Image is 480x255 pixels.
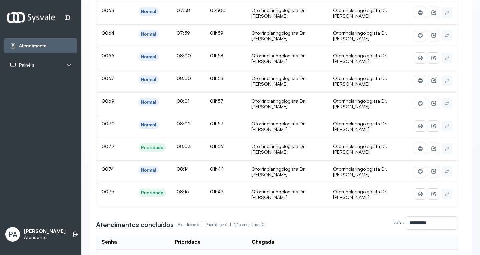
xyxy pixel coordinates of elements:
[251,53,323,64] div: Otorrinolaringologista Dr. [PERSON_NAME]
[141,145,163,150] div: Prioridade
[177,75,191,81] span: 08:00
[102,189,114,194] span: 0075
[210,75,223,81] span: 01h58
[210,166,224,172] span: 01h44
[102,121,115,126] span: 0070
[141,99,156,105] div: Normal
[251,189,323,200] div: Otorrinolaringologista Dr. [PERSON_NAME]
[251,121,323,132] div: Otorrinolaringologista Dr. [PERSON_NAME]
[102,75,114,81] span: 0067
[175,239,201,245] div: Prioridade
[102,98,114,104] span: 0069
[177,7,190,13] span: 07:58
[102,166,114,172] span: 0074
[210,98,223,104] span: 01h57
[24,235,66,240] p: Atendente
[230,222,231,227] span: |
[141,54,156,60] div: Normal
[102,7,114,13] span: 0063
[177,98,189,104] span: 08:01
[24,228,66,235] p: [PERSON_NAME]
[102,143,114,149] span: 0072
[333,7,387,19] span: Otorrinolaringologista Dr. [PERSON_NAME]
[102,239,117,245] div: Senha
[141,190,163,196] div: Prioridade
[202,222,203,227] span: |
[102,53,114,58] span: 0066
[177,53,191,58] span: 08:00
[333,30,387,42] span: Otorrinolaringologista Dr. [PERSON_NAME]
[177,121,191,126] span: 08:02
[333,75,387,87] span: Otorrinolaringologista Dr. [PERSON_NAME]
[333,98,387,110] span: Otorrinolaringologista Dr. [PERSON_NAME]
[210,143,223,149] span: 01h56
[210,121,223,126] span: 01h57
[251,30,323,42] div: Otorrinolaringologista Dr. [PERSON_NAME]
[141,122,156,128] div: Normal
[251,75,323,87] div: Otorrinolaringologista Dr. [PERSON_NAME]
[251,166,323,178] div: Otorrinolaringologista Dr. [PERSON_NAME]
[7,12,55,23] img: Logotipo do estabelecimento
[333,166,387,178] span: Otorrinolaringologista Dr. [PERSON_NAME]
[141,31,156,37] div: Normal
[251,143,323,155] div: Otorrinolaringologista Dr. [PERSON_NAME]
[234,220,265,229] p: Não prioritários: 0
[251,7,323,19] div: Otorrinolaringologista Dr. [PERSON_NAME]
[177,189,189,194] span: 08:15
[19,62,34,68] span: Painéis
[177,30,190,36] span: 07:59
[10,42,72,49] a: Atendimento
[102,30,114,36] span: 0064
[177,166,189,172] span: 08:14
[333,53,387,64] span: Otorrinolaringologista Dr. [PERSON_NAME]
[210,30,223,36] span: 01h59
[205,220,234,229] p: Prioritários: 6
[178,220,205,229] p: Atendidos: 6
[210,53,223,58] span: 01h58
[141,77,156,82] div: Normal
[141,167,156,173] div: Normal
[210,7,226,13] span: 02h00
[177,143,191,149] span: 08:03
[392,219,404,225] label: Data:
[251,98,323,110] div: Otorrinolaringologista Dr. [PERSON_NAME]
[252,239,274,245] div: Chegada
[333,121,387,132] span: Otorrinolaringologista Dr. [PERSON_NAME]
[96,220,174,229] h3: Atendimentos concluídos
[141,9,156,14] div: Normal
[210,189,224,194] span: 01h43
[333,189,387,200] span: Otorrinolaringologista Dr. [PERSON_NAME]
[19,43,47,49] span: Atendimento
[333,143,387,155] span: Otorrinolaringologista Dr. [PERSON_NAME]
